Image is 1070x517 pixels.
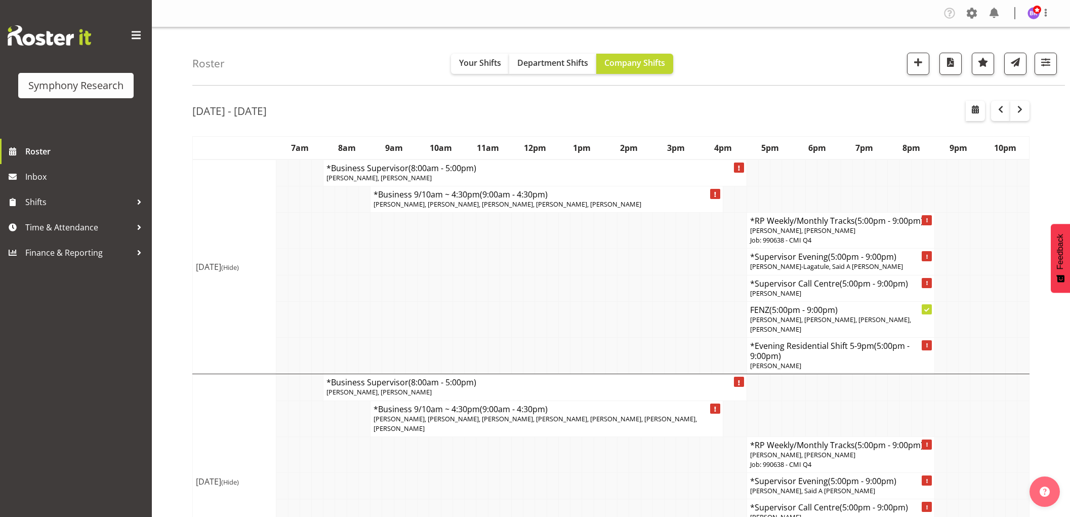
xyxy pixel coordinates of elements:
[192,104,267,117] h2: [DATE] - [DATE]
[750,460,932,469] p: Job: 990638 - CMI Q4
[794,136,841,160] th: 6pm
[750,450,855,459] span: [PERSON_NAME], [PERSON_NAME]
[840,278,908,289] span: (5:00pm - 9:00pm)
[888,136,935,160] th: 8pm
[465,136,512,160] th: 11am
[1004,53,1026,75] button: Send a list of all shifts for the selected filtered period to all rostered employees.
[966,101,985,121] button: Select a specific date within the roster.
[747,136,794,160] th: 5pm
[605,136,652,160] th: 2pm
[828,475,896,487] span: (5:00pm - 9:00pm)
[192,58,225,69] h4: Roster
[604,57,665,68] span: Company Shifts
[1051,224,1070,293] button: Feedback - Show survey
[750,440,932,450] h4: *RP Weekly/Monthly Tracks
[276,136,323,160] th: 7am
[28,78,124,93] div: Symphony Research
[25,220,132,235] span: Time & Attendance
[750,502,932,512] h4: *Supervisor Call Centre
[750,235,932,245] p: Job: 990638 - CMI Q4
[750,226,855,235] span: [PERSON_NAME], [PERSON_NAME]
[1035,53,1057,75] button: Filter Shifts
[374,404,720,414] h4: *Business 9/10am ~ 4:30pm
[374,189,720,200] h4: *Business 9/10am ~ 4:30pm
[371,136,418,160] th: 9am
[408,163,476,174] span: (8:00am - 5:00pm)
[221,263,239,272] span: (Hide)
[699,136,747,160] th: 4pm
[972,53,994,75] button: Highlight an important date within the roster.
[750,252,932,262] h4: *Supervisor Evening
[1027,7,1040,19] img: bhavik-kanna1260.jpg
[855,440,923,451] span: (5:00pm - 9:00pm)
[750,476,932,486] h4: *Supervisor Evening
[750,216,932,226] h4: *RP Weekly/Monthly Tracks
[221,478,239,487] span: (Hide)
[1040,487,1050,497] img: help-xxl-2.png
[509,54,596,74] button: Department Shifts
[25,194,132,210] span: Shifts
[480,404,548,415] span: (9:00am - 4:30pm)
[323,136,371,160] th: 8am
[939,53,962,75] button: Download a PDF of the roster according to the set date range.
[25,144,147,159] span: Roster
[8,25,91,46] img: Rosterit website logo
[750,361,801,370] span: [PERSON_NAME]
[374,200,641,209] span: [PERSON_NAME], [PERSON_NAME], [PERSON_NAME], [PERSON_NAME], [PERSON_NAME]
[558,136,605,160] th: 1pm
[326,387,432,396] span: [PERSON_NAME], [PERSON_NAME]
[511,136,558,160] th: 12pm
[750,340,910,362] span: (5:00pm - 9:00pm)
[652,136,699,160] th: 3pm
[326,173,432,182] span: [PERSON_NAME], [PERSON_NAME]
[907,53,929,75] button: Add a new shift
[418,136,465,160] th: 10am
[935,136,982,160] th: 9pm
[596,54,673,74] button: Company Shifts
[750,341,932,361] h4: *Evening Residential Shift 5-9pm
[25,169,147,184] span: Inbox
[480,189,548,200] span: (9:00am - 4:30pm)
[828,251,896,262] span: (5:00pm - 9:00pm)
[1056,234,1065,269] span: Feedback
[841,136,888,160] th: 7pm
[769,304,838,315] span: (5:00pm - 9:00pm)
[326,377,743,387] h4: *Business Supervisor
[750,305,932,315] h4: FENZ
[982,136,1030,160] th: 10pm
[25,245,132,260] span: Finance & Reporting
[855,215,923,226] span: (5:00pm - 9:00pm)
[374,414,697,433] span: [PERSON_NAME], [PERSON_NAME], [PERSON_NAME], [PERSON_NAME], [PERSON_NAME], [PERSON_NAME], [PERSON...
[840,502,908,513] span: (5:00pm - 9:00pm)
[517,57,588,68] span: Department Shifts
[750,315,911,334] span: [PERSON_NAME], [PERSON_NAME], [PERSON_NAME], [PERSON_NAME]
[750,262,903,271] span: [PERSON_NAME]-Lagatule, Said A [PERSON_NAME]
[750,289,801,298] span: [PERSON_NAME]
[451,54,509,74] button: Your Shifts
[193,160,276,374] td: [DATE]
[326,163,743,173] h4: *Business Supervisor
[459,57,501,68] span: Your Shifts
[750,486,875,495] span: [PERSON_NAME], Said A [PERSON_NAME]
[750,279,932,289] h4: *Supervisor Call Centre
[408,377,476,388] span: (8:00am - 5:00pm)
